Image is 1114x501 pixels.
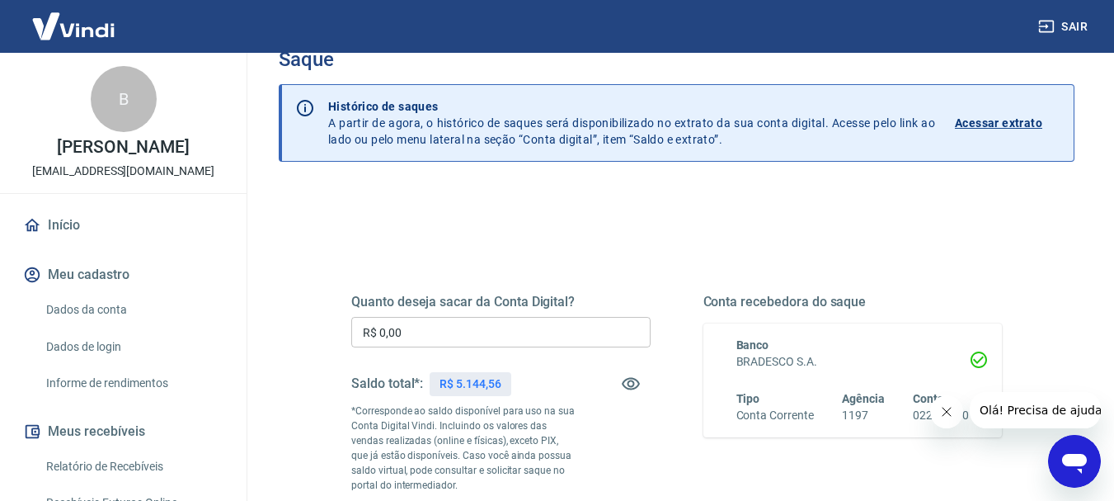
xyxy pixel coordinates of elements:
h5: Quanto deseja sacar da Conta Digital? [351,294,651,310]
p: *Corresponde ao saldo disponível para uso na sua Conta Digital Vindi. Incluindo os valores das ve... [351,404,576,493]
h3: Saque [279,48,1074,71]
h5: Saldo total*: [351,376,423,392]
span: Agência [842,392,885,405]
a: Informe de rendimentos [40,366,227,400]
span: Tipo [736,392,760,405]
h6: Conta Corrente [736,407,814,424]
a: Acessar extrato [955,98,1060,148]
button: Meus recebíveis [20,414,227,450]
button: Meu cadastro [20,257,227,293]
iframe: Mensagem da empresa [970,392,1101,428]
p: A partir de agora, o histórico de saques será disponibilizado no extrato da sua conta digital. Ac... [328,98,935,148]
p: [EMAIL_ADDRESS][DOMAIN_NAME] [32,163,214,180]
button: Sair [1035,12,1094,42]
a: Dados de login [40,330,227,364]
h6: 0225591-0 [913,407,969,424]
p: Histórico de saques [328,98,935,115]
a: Dados da conta [40,293,227,327]
h5: Conta recebedora do saque [703,294,1003,310]
a: Início [20,207,227,243]
span: Conta [913,392,944,405]
iframe: Botão para abrir a janela de mensagens [1048,435,1101,488]
img: Vindi [20,1,127,51]
h6: BRADESCO S.A. [736,353,970,371]
p: Acessar extrato [955,115,1042,131]
span: Olá! Precisa de ajuda? [10,12,139,25]
span: Banco [736,338,769,352]
a: Relatório de Recebíveis [40,450,227,484]
div: B [91,66,157,132]
iframe: Fechar mensagem [930,395,963,428]
p: R$ 5.144,56 [439,376,501,393]
h6: 1197 [842,407,885,424]
p: [PERSON_NAME] [57,139,189,156]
